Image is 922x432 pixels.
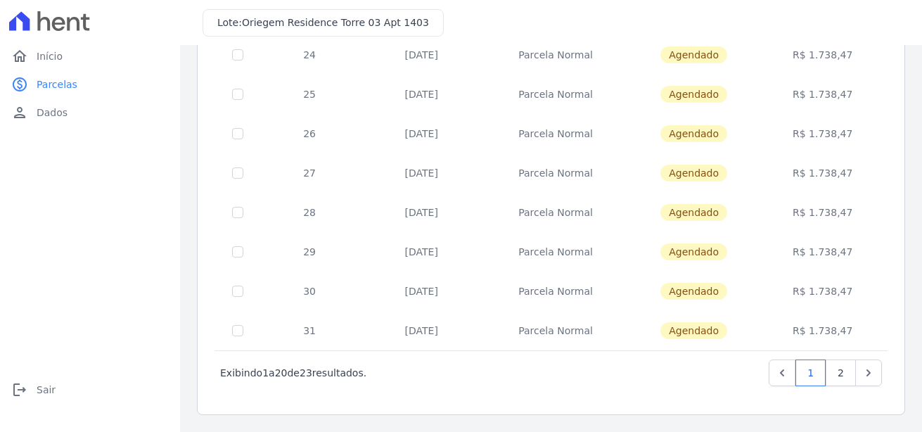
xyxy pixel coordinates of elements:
[37,383,56,397] span: Sair
[260,114,359,153] td: 26
[660,165,727,182] span: Agendado
[855,360,882,386] a: Next
[359,311,484,350] td: [DATE]
[660,243,727,260] span: Agendado
[760,311,885,350] td: R$ 1.738,47
[11,76,28,93] i: paid
[37,77,77,91] span: Parcelas
[359,114,484,153] td: [DATE]
[6,70,174,99] a: paidParcelas
[242,17,429,28] span: Oriegem Residence Torre 03 Apt 1403
[359,193,484,232] td: [DATE]
[760,272,885,311] td: R$ 1.738,47
[260,193,359,232] td: 28
[37,106,68,120] span: Dados
[760,35,885,75] td: R$ 1.738,47
[760,114,885,153] td: R$ 1.738,47
[262,367,269,379] span: 1
[760,232,885,272] td: R$ 1.738,47
[359,35,484,75] td: [DATE]
[660,125,727,142] span: Agendado
[826,360,856,386] a: 2
[260,35,359,75] td: 24
[760,193,885,232] td: R$ 1.738,47
[359,153,484,193] td: [DATE]
[260,75,359,114] td: 25
[11,104,28,121] i: person
[484,272,627,311] td: Parcela Normal
[260,311,359,350] td: 31
[11,48,28,65] i: home
[484,35,627,75] td: Parcela Normal
[484,232,627,272] td: Parcela Normal
[484,311,627,350] td: Parcela Normal
[275,367,288,379] span: 20
[37,49,63,63] span: Início
[359,75,484,114] td: [DATE]
[769,360,795,386] a: Previous
[660,322,727,339] span: Agendado
[260,153,359,193] td: 27
[760,153,885,193] td: R$ 1.738,47
[11,381,28,398] i: logout
[484,193,627,232] td: Parcela Normal
[6,376,174,404] a: logoutSair
[795,360,826,386] a: 1
[359,232,484,272] td: [DATE]
[660,204,727,221] span: Agendado
[220,366,366,380] p: Exibindo a de resultados.
[660,46,727,63] span: Agendado
[217,15,429,30] h3: Lote:
[260,272,359,311] td: 30
[660,283,727,300] span: Agendado
[6,99,174,127] a: personDados
[660,86,727,103] span: Agendado
[260,232,359,272] td: 29
[484,75,627,114] td: Parcela Normal
[484,153,627,193] td: Parcela Normal
[359,272,484,311] td: [DATE]
[760,75,885,114] td: R$ 1.738,47
[484,114,627,153] td: Parcela Normal
[6,42,174,70] a: homeInício
[300,367,312,379] span: 23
